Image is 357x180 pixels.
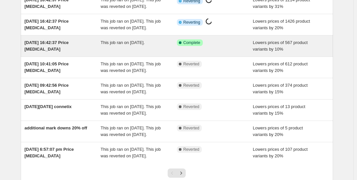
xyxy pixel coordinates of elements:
span: This job ran on [DATE]. [101,40,145,45]
span: This job ran on [DATE]. This job was reverted on [DATE]. [101,83,161,94]
span: [DATE][DATE] connetix [25,104,72,109]
span: Lowers prices of 612 product variants by 20% [253,61,308,73]
span: Lowers prices of 13 product variants by 15% [253,104,305,116]
span: Reverted [183,83,200,88]
span: Reverted [183,147,200,152]
span: [DATE] 16:42:37 Price [MEDICAL_DATA] [25,19,69,30]
span: [DATE] 10:41:05 Price [MEDICAL_DATA] [25,61,69,73]
span: Lowers prices of 107 product variants by 20% [253,147,308,158]
span: This job ran on [DATE]. This job was reverted on [DATE]. [101,125,161,137]
span: Reverted [183,61,200,67]
span: [DATE] 6:57:07 pm Price [MEDICAL_DATA] [25,147,74,158]
span: Reverted [183,104,200,109]
span: This job ran on [DATE]. This job was reverted on [DATE]. [101,61,161,73]
span: Lowers prices of 567 product variants by 10% [253,40,308,52]
span: This job ran on [DATE]. This job was reverted on [DATE]. [101,104,161,116]
span: [DATE] 16:42:37 Price [MEDICAL_DATA] [25,40,69,52]
nav: Pagination [168,169,186,178]
span: additional mark downs 20% off [25,125,87,130]
span: Reverted [183,125,200,131]
button: Next [177,169,186,178]
span: Lowers prices of 374 product variants by 15% [253,83,308,94]
span: Complete [183,40,200,45]
span: Lowers prices of 5 product variants by 20% [253,125,303,137]
span: Reverting [183,20,200,25]
span: [DATE] 09:42:56 Price [MEDICAL_DATA] [25,83,69,94]
span: This job ran on [DATE]. This job was reverted on [DATE]. [101,147,161,158]
span: This job ran on [DATE]. This job was reverted on [DATE]. [101,19,161,30]
span: Lowers prices of 1426 product variants by 20% [253,19,310,30]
